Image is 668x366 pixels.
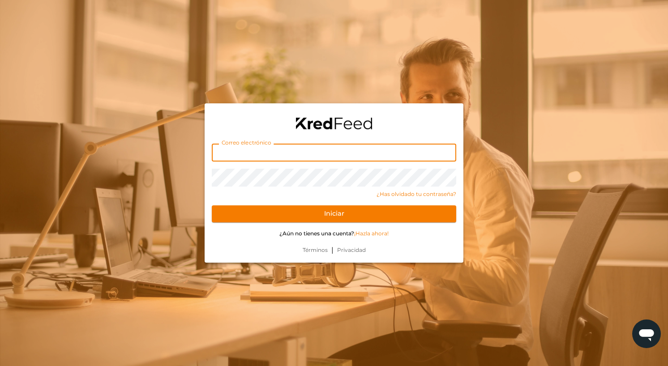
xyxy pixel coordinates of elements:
[638,325,655,343] img: chatIcon
[334,246,369,254] a: Privacidad
[212,205,456,222] button: Iniciar
[354,230,389,237] a: ¡Hazla ahora!
[212,230,456,238] p: ¿Aún no tienes una cuenta?
[212,190,456,198] a: ¿Has olvidado tu contraseña?
[205,245,463,263] div: |
[219,139,274,147] label: Correo electrónico
[296,118,372,129] img: logo-black.png
[299,246,331,254] a: Términos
